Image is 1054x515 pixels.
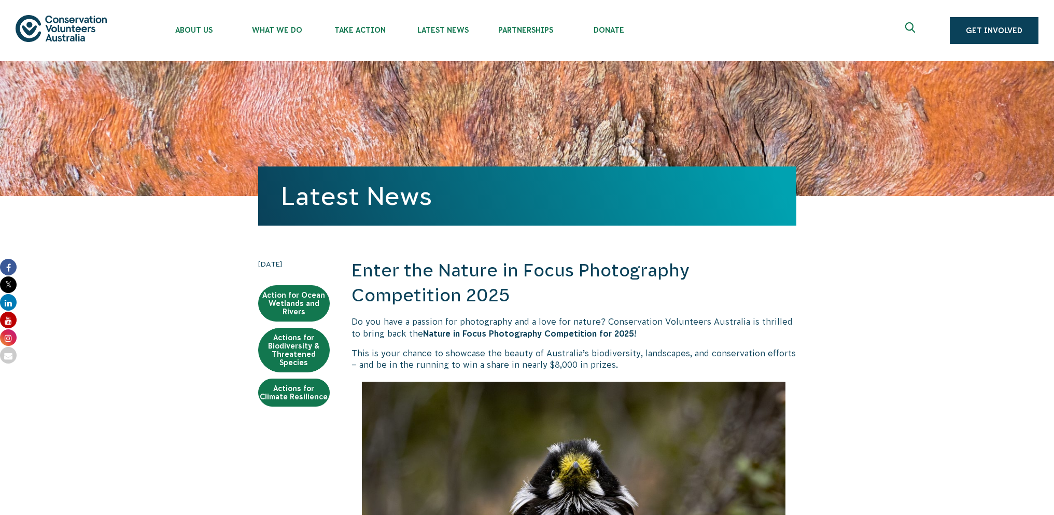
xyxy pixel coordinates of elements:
img: logo.svg [16,15,107,41]
button: Expand search box Close search box [899,18,924,43]
span: Donate [567,26,650,34]
p: Do you have a passion for photography and a love for nature? Conservation Volunteers Australia is... [352,316,796,339]
span: About Us [152,26,235,34]
a: Action for Ocean Wetlands and Rivers [258,285,330,322]
span: Expand search box [905,22,918,39]
span: Partnerships [484,26,567,34]
span: What We Do [235,26,318,34]
a: Actions for Climate Resilience [258,379,330,407]
h2: Enter the Nature in Focus Photography Competition 2025 [352,258,796,308]
a: Get Involved [950,17,1038,44]
strong: Nature in Focus Photography Competition for 2025 [423,329,634,338]
a: Actions for Biodiversity & Threatened Species [258,328,330,372]
span: Take Action [318,26,401,34]
span: Latest News [401,26,484,34]
time: [DATE] [258,258,330,270]
p: This is your chance to showcase the beauty of Australia’s biodiversity, landscapes, and conservat... [352,347,796,371]
a: Latest News [281,182,432,210]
